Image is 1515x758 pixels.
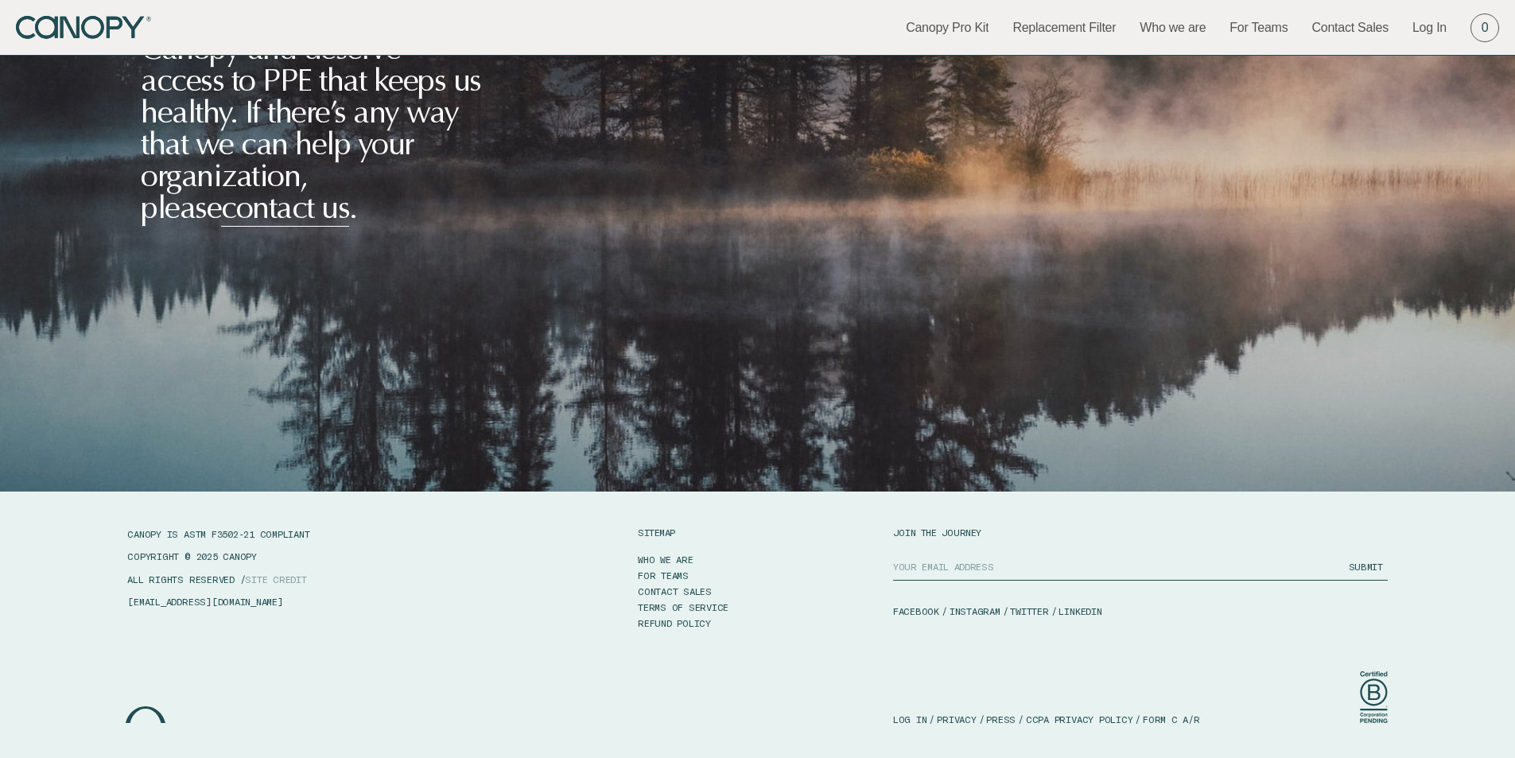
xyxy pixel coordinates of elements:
[1012,19,1116,37] a: Replacement Filter
[937,713,976,726] a: PRIVACY
[638,583,712,599] a: CONTACT SALES
[638,567,689,583] a: FOR TEAMS
[127,573,494,586] p: ALL RIGHTS RESERVED /
[638,551,693,567] a: WHO WE ARE
[1311,19,1389,37] a: Contact Sales
[127,527,494,541] p: CANOPY IS ASTM F3502-21 COMPLIANT
[893,604,939,618] a: FACEBOOK
[893,604,1388,618] nav: / / /
[906,19,989,37] a: Canopy Pro Kit
[1140,19,1206,37] a: Who we are
[986,713,1016,726] a: PRESS
[127,550,494,563] p: COPYRIGHT © 2025 CANOPY
[127,596,282,607] a: [EMAIL_ADDRESS][DOMAIN_NAME]
[1229,19,1288,37] a: For Teams
[1143,713,1200,726] a: FORM C A/R
[221,189,349,227] a: contact us
[1026,713,1132,726] a: CCPA PRIVACY POLICY
[1010,604,1048,618] a: TWITTER
[1059,604,1101,618] a: LINKEDIN
[1412,19,1447,37] a: Log In
[141,1,487,224] h2: We all live under one Canopy and deserve access to PPE that keeps us healthy. If there’s any way ...
[638,615,711,631] a: REFUND POLICY
[638,527,675,537] h5: SITEMAP
[893,713,927,726] a: LOG IN
[950,604,1000,618] a: INSTAGRAM
[893,713,1388,726] nav: / / / /
[893,527,1388,537] h5: JOIN THE JOURNEY
[1482,19,1489,37] span: 0
[1349,561,1383,572] span: SUBMIT
[245,573,306,585] a: SITE CREDIT
[893,553,1344,581] input: YOUR EMAIL ADDRESS
[1344,553,1388,581] button: SUBMIT
[638,599,728,615] a: TERMS OF SERVICE
[1470,14,1499,42] a: 0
